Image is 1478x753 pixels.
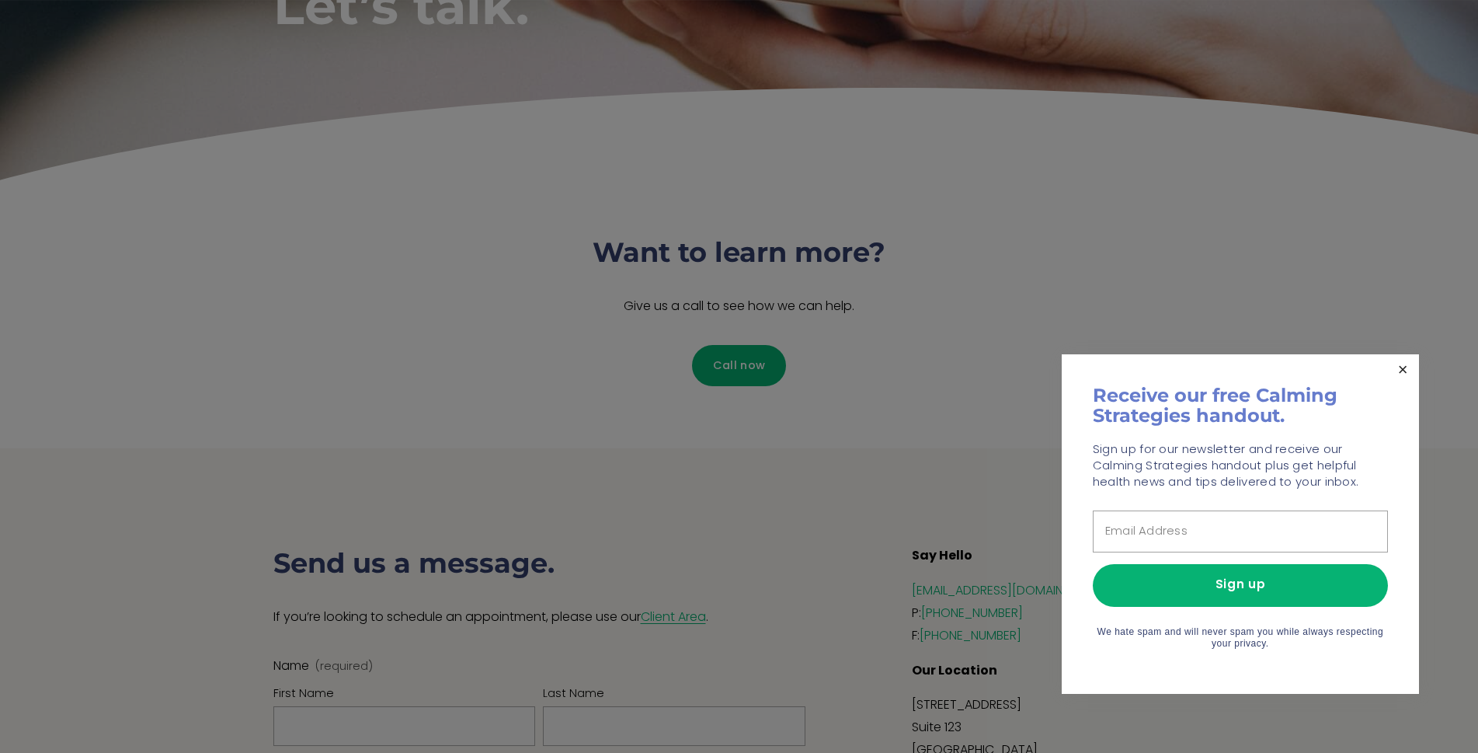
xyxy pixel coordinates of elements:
[1093,564,1388,607] button: Sign up
[1093,511,1388,553] input: Email Address
[1093,442,1388,491] p: Sign up for our newsletter and receive our Calming Strategies handout plus get helpful health new...
[1389,357,1417,384] a: Close
[1093,626,1388,650] p: We hate spam and will never spam you while always respecting your privacy.
[1215,576,1266,595] span: Sign up
[1093,385,1388,427] h1: Receive our free Calming Strategies handout.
